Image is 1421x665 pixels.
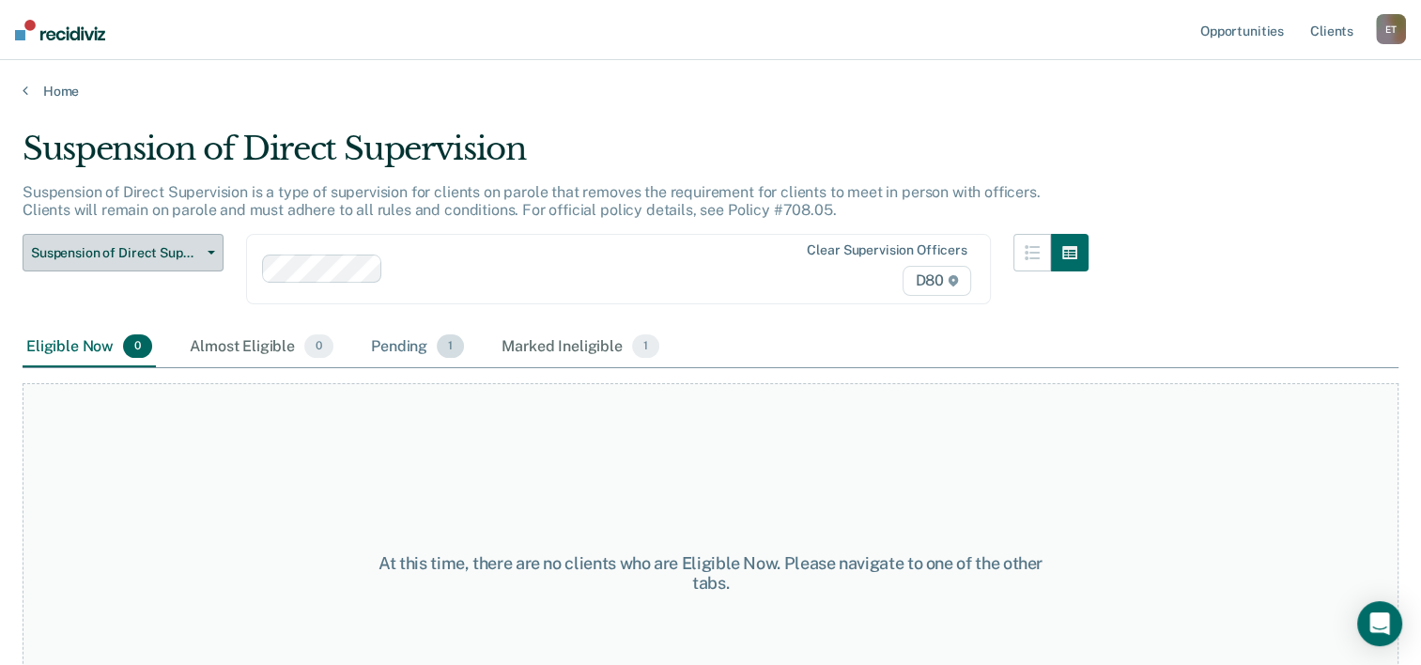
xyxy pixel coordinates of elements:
[304,334,333,359] span: 0
[903,266,970,296] span: D80
[1376,14,1406,44] button: ET
[367,327,468,368] div: Pending1
[367,553,1055,594] div: At this time, there are no clients who are Eligible Now. Please navigate to one of the other tabs.
[632,334,659,359] span: 1
[15,20,105,40] img: Recidiviz
[31,245,200,261] span: Suspension of Direct Supervision
[437,334,464,359] span: 1
[807,242,966,258] div: Clear supervision officers
[23,327,156,368] div: Eligible Now0
[23,130,1089,183] div: Suspension of Direct Supervision
[186,327,337,368] div: Almost Eligible0
[498,327,663,368] div: Marked Ineligible1
[23,234,224,271] button: Suspension of Direct Supervision
[1376,14,1406,44] div: E T
[23,83,1398,100] a: Home
[123,334,152,359] span: 0
[1357,601,1402,646] div: Open Intercom Messenger
[23,183,1041,219] p: Suspension of Direct Supervision is a type of supervision for clients on parole that removes the ...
